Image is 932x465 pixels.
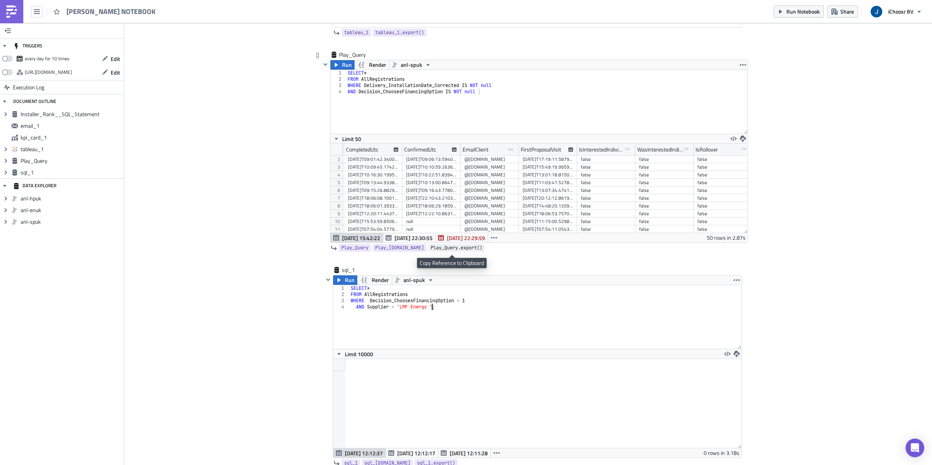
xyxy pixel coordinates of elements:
div: [DATE]T09:13:44.933847 [348,179,398,186]
span: anl-spuk [21,218,122,225]
button: Run Notebook [774,5,824,17]
div: DATA EXPLORER [13,179,56,193]
div: [DATE]T13:07:34.474113 [523,186,573,194]
a: tableau_1 [342,29,371,37]
div: false [581,179,631,186]
div: [DATE]T09:06:13.594077 [406,155,457,163]
div: [DATE]T22:10:43.210318 [406,194,457,202]
div: [DATE]T12:20:11.443722 [348,210,398,218]
a: Play_Query.export() [428,244,485,252]
div: @[DOMAIN_NAME] [464,171,515,179]
span: Run Notebook [786,7,820,16]
p: Hello, Please find the most recent Install Rate figures attached below. If you have any questions... [3,3,389,53]
button: Hide content [321,60,330,69]
div: 4 [330,89,346,95]
div: @[DOMAIN_NAME] [464,194,515,202]
div: [DATE]T07:54:04.577934 [348,225,398,233]
div: [DATE]T10:22:51.839405 [406,171,457,179]
span: tableau_1 [344,29,369,37]
div: @[DOMAIN_NAME] [464,202,515,210]
span: iChoosr BV [888,7,913,16]
div: false [697,171,748,179]
span: Edit [111,55,120,63]
span: Play_Query [21,157,122,164]
span: Edit [111,68,120,77]
div: 2 [330,76,346,82]
div: [DATE]T11:03:41.527869 [523,179,573,186]
div: 1 [333,285,349,291]
div: [DATE]T10:09:45.174279 [348,163,398,171]
button: Share [828,5,858,17]
button: Limit 50 [330,134,364,143]
div: [DATE]T13:01:18.815074 [523,171,573,179]
div: false [581,218,631,225]
div: IsInterestedIndividual [579,144,625,155]
div: null [406,225,457,233]
div: false [697,186,748,194]
div: 2 [333,291,349,298]
div: DOCUMENT OUTLINE [13,94,56,108]
div: @[DOMAIN_NAME] [464,155,515,163]
div: false [639,155,690,163]
div: [DATE]T09:15:26.882975 [348,186,398,194]
div: [DATE]T18:06:29.185918 [406,202,457,210]
div: false [639,179,690,186]
div: [DATE]T10:16:30.199544 [348,171,398,179]
span: tableau_1.export() [375,29,424,37]
div: false [697,218,748,225]
button: Run [330,60,355,70]
span: Limit 10000 [345,350,373,358]
button: [DATE] 15:42:22 [330,233,383,242]
span: [DATE] 22:30:55 [395,234,433,242]
span: Limit 50 [342,135,361,143]
body: Rich Text Area. Press ALT-0 for help. [3,3,389,53]
div: [DATE]T18:06:08.100159 [348,194,398,202]
div: [DATE]T15:49:19.995926 [523,163,573,171]
div: Open Intercom Messenger [906,439,924,457]
div: WasInterestedIndividual [637,144,684,155]
button: Edit [98,66,124,78]
div: [DATE]T10:10:59.263685 [406,163,457,171]
div: false [581,186,631,194]
span: sql_1 [342,266,373,274]
div: 3 [333,298,349,304]
span: Play_Query.export() [431,244,482,252]
button: [DATE] 12:12:17 [386,448,438,458]
div: 4 [333,304,349,310]
button: [DATE] 22:30:55 [383,233,436,242]
div: 0 rows in 3.18s [704,448,739,458]
button: Render [357,275,392,285]
button: Run [333,275,357,285]
div: false [697,225,748,233]
span: anl-spuk [403,275,425,285]
div: @[DOMAIN_NAME] [464,218,515,225]
a: Play_[DOMAIN_NAME] [373,244,426,252]
div: false [639,194,690,202]
div: ConfirmedUtc [404,144,436,155]
div: [DATE]T20:12:12.861942 [523,194,573,202]
div: Copy Reference to Clipboard [417,258,487,268]
button: [DATE] 22:29:59 [435,233,488,242]
div: [DATE]T17:19:11.587940 [523,155,573,163]
span: [DATE] 22:29:59 [447,234,485,242]
div: false [639,202,690,210]
div: false [581,171,631,179]
div: false [581,194,631,202]
div: [DATE]T15:53:59.850614 [348,218,398,225]
div: false [581,155,631,163]
div: [DATE]T09:01:42.340083 [348,155,398,163]
span: email_1 [21,122,122,129]
button: anl-spuk [392,275,436,285]
div: [DATE]T10:13:00.864726 [406,179,457,186]
div: false [639,210,690,218]
button: Edit [98,53,124,65]
span: [DATE] 12:12:37 [345,449,383,457]
span: anl-hpuk [21,195,122,202]
button: Hide content [323,275,333,284]
span: sql_1 [21,169,122,176]
img: PushMetrics [5,5,18,18]
div: @[DOMAIN_NAME] [464,186,515,194]
div: [DATE]T14:48:20.120916 [523,202,573,210]
div: false [697,210,748,218]
button: [DATE] 12:11:28 [438,448,491,458]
